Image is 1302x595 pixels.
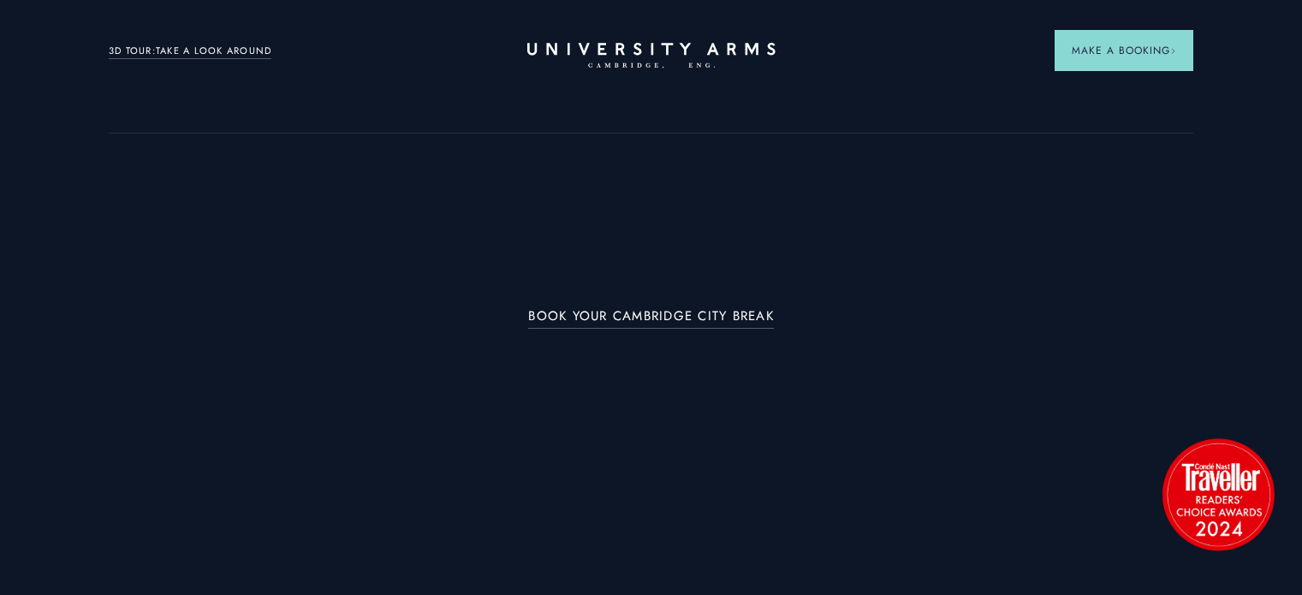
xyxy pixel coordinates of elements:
button: Make a BookingArrow icon [1055,30,1193,71]
a: 3D TOUR:TAKE A LOOK AROUND [109,44,272,59]
a: BOOK YOUR CAMBRIDGE CITY BREAK [528,309,774,329]
a: Home [527,43,776,69]
img: image-2524eff8f0c5d55edbf694693304c4387916dea5-1501x1501-png [1154,430,1282,558]
span: Make a Booking [1072,43,1176,58]
img: Arrow icon [1170,48,1176,54]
